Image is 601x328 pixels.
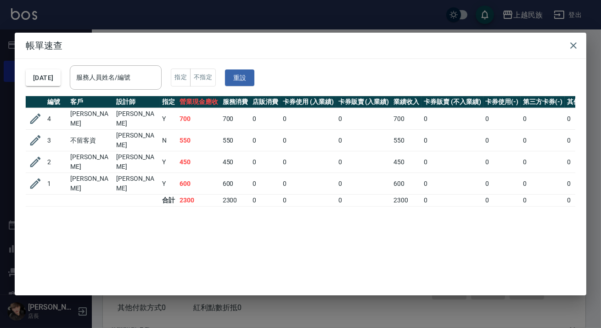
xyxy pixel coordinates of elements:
[281,96,336,108] th: 卡券使用 (入業績)
[281,173,336,195] td: 0
[68,108,114,130] td: [PERSON_NAME]
[336,108,392,130] td: 0
[421,173,483,195] td: 0
[160,195,177,207] td: 合計
[220,130,251,151] td: 550
[391,96,421,108] th: 業績收入
[391,108,421,130] td: 700
[177,96,220,108] th: 營業現金應收
[45,151,68,173] td: 2
[483,173,521,195] td: 0
[68,130,114,151] td: 不留客資
[225,69,254,86] button: 重設
[336,195,392,207] td: 0
[336,173,392,195] td: 0
[114,151,160,173] td: [PERSON_NAME]
[45,96,68,108] th: 編號
[250,130,281,151] td: 0
[483,195,521,207] td: 0
[391,130,421,151] td: 550
[177,173,220,195] td: 600
[15,33,586,58] h2: 帳單速查
[250,173,281,195] td: 0
[483,151,521,173] td: 0
[220,108,251,130] td: 700
[483,130,521,151] td: 0
[160,130,177,151] td: N
[521,96,565,108] th: 第三方卡券(-)
[177,108,220,130] td: 700
[421,195,483,207] td: 0
[250,96,281,108] th: 店販消費
[26,69,61,86] button: [DATE]
[391,173,421,195] td: 600
[421,151,483,173] td: 0
[281,151,336,173] td: 0
[521,130,565,151] td: 0
[336,96,392,108] th: 卡券販賣 (入業績)
[114,173,160,195] td: [PERSON_NAME]
[250,108,281,130] td: 0
[421,108,483,130] td: 0
[160,96,177,108] th: 指定
[521,173,565,195] td: 0
[68,151,114,173] td: [PERSON_NAME]
[190,69,216,86] button: 不指定
[114,96,160,108] th: 設計師
[171,69,191,86] button: 指定
[45,173,68,195] td: 1
[68,173,114,195] td: [PERSON_NAME]
[220,195,251,207] td: 2300
[250,195,281,207] td: 0
[250,151,281,173] td: 0
[177,195,220,207] td: 2300
[483,108,521,130] td: 0
[281,195,336,207] td: 0
[220,173,251,195] td: 600
[160,151,177,173] td: Y
[483,96,521,108] th: 卡券使用(-)
[281,130,336,151] td: 0
[391,151,421,173] td: 450
[521,151,565,173] td: 0
[160,108,177,130] td: Y
[45,130,68,151] td: 3
[421,96,483,108] th: 卡券販賣 (不入業績)
[336,130,392,151] td: 0
[220,151,251,173] td: 450
[177,151,220,173] td: 450
[220,96,251,108] th: 服務消費
[421,130,483,151] td: 0
[336,151,392,173] td: 0
[521,195,565,207] td: 0
[160,173,177,195] td: Y
[68,96,114,108] th: 客戶
[114,108,160,130] td: [PERSON_NAME]
[45,108,68,130] td: 4
[114,130,160,151] td: [PERSON_NAME]
[391,195,421,207] td: 2300
[281,108,336,130] td: 0
[177,130,220,151] td: 550
[521,108,565,130] td: 0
